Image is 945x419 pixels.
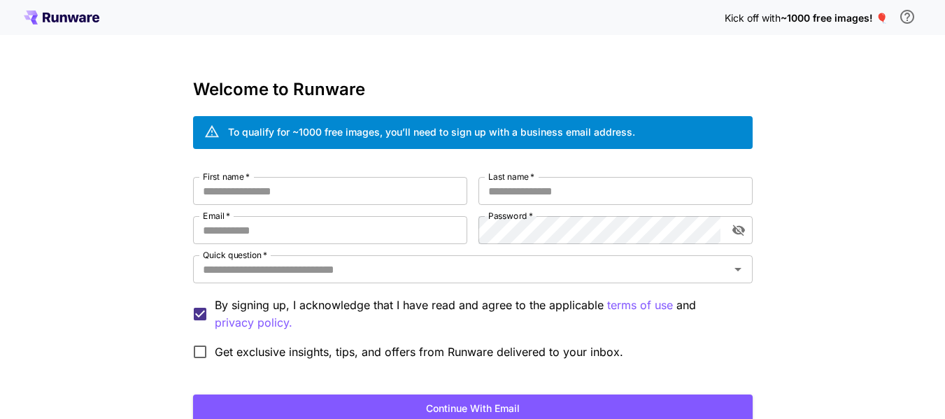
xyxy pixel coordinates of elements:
[193,80,753,99] h3: Welcome to Runware
[203,249,267,261] label: Quick question
[728,260,748,279] button: Open
[215,314,292,332] button: By signing up, I acknowledge that I have read and agree to the applicable terms of use and
[488,210,533,222] label: Password
[725,12,781,24] span: Kick off with
[893,3,921,31] button: In order to qualify for free credit, you need to sign up with a business email address and click ...
[228,125,635,139] div: To qualify for ~1000 free images, you’ll need to sign up with a business email address.
[726,218,751,243] button: toggle password visibility
[203,210,230,222] label: Email
[607,297,673,314] button: By signing up, I acknowledge that I have read and agree to the applicable and privacy policy.
[781,12,888,24] span: ~1000 free images! 🎈
[607,297,673,314] p: terms of use
[215,314,292,332] p: privacy policy.
[215,343,623,360] span: Get exclusive insights, tips, and offers from Runware delivered to your inbox.
[488,171,534,183] label: Last name
[203,171,250,183] label: First name
[215,297,741,332] p: By signing up, I acknowledge that I have read and agree to the applicable and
